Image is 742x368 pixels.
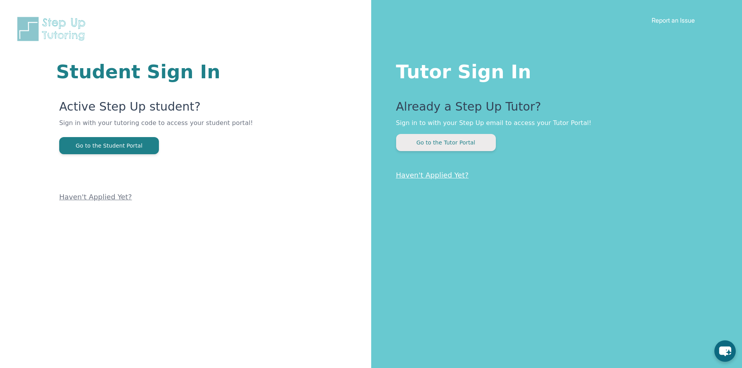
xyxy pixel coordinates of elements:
p: Active Step Up student? [59,100,278,118]
p: Sign in with your tutoring code to access your student portal! [59,118,278,137]
button: Go to the Tutor Portal [396,134,496,151]
a: Report an Issue [652,16,695,24]
button: Go to the Student Portal [59,137,159,154]
img: Step Up Tutoring horizontal logo [16,16,90,42]
button: chat-button [714,340,736,362]
a: Haven't Applied Yet? [59,193,132,201]
a: Haven't Applied Yet? [396,171,469,179]
a: Go to the Tutor Portal [396,139,496,146]
h1: Student Sign In [56,62,278,81]
h1: Tutor Sign In [396,59,711,81]
p: Already a Step Up Tutor? [396,100,711,118]
a: Go to the Student Portal [59,142,159,149]
p: Sign in to with your Step Up email to access your Tutor Portal! [396,118,711,128]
